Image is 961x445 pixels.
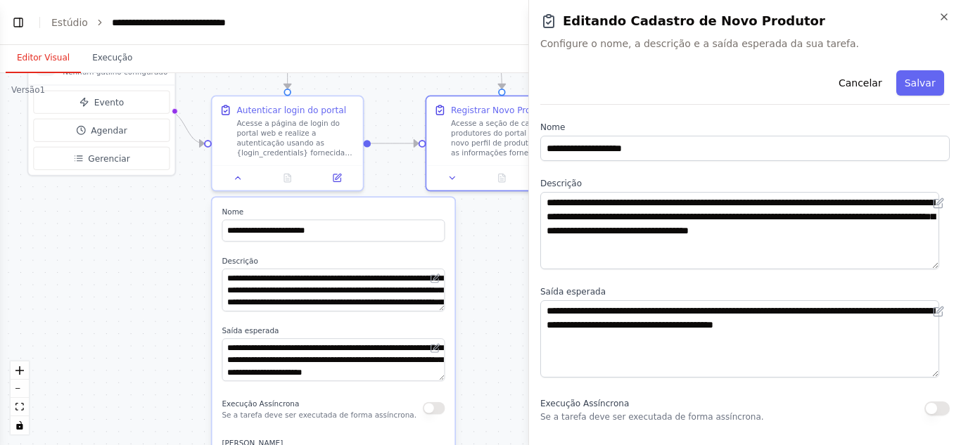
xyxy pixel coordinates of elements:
font: Autenticar login do portal [236,105,346,115]
font: Execução [92,53,132,63]
font: Descrição [540,179,582,188]
button: Show left sidebar [8,13,28,32]
font: Agendar [91,125,127,135]
font: Configure o nome, a descrição e a saída esperada da sua tarefa. [540,38,859,49]
div: Controles do React Flow [11,361,29,434]
g: Edge from triggers to 37342276-dc6b-4f12-80cb-022e365b7b50 [167,105,205,150]
font: Nome [540,122,565,132]
button: Abrir no editor [930,303,947,320]
font: 1 [40,85,46,95]
div: Autenticar login do portalAcesse a página de login do portal web e realize a autenticação usando ... [211,96,364,192]
font: Nenhum gatilho configurado [63,67,167,76]
button: Gerenciar [33,147,170,170]
font: Salvar [905,77,936,89]
font: Gerenciar [88,153,129,163]
font: Acesse a seção de cadastro de produtores do portal e crie um novo perfil de produtor usando as in... [451,120,568,217]
font: Editor Visual [17,53,70,63]
button: vista de ajuste [11,398,29,416]
button: Nenhuma saída disponível [262,171,314,186]
button: alternar interatividade [11,416,29,434]
font: Nome [222,208,243,217]
div: Nenhum gatilho configuradoEventoAgendarGerenciar [27,46,177,176]
div: Registrar Novo ProdutorAcesse a seção de cadastro de produtores do portal e crie um novo perfil d... [426,96,579,192]
button: Salvar [896,70,944,96]
g: Edge from 85495354-c23e-47a4-9e62-a2f56595f524 to d845a648-8d9b-40f0-b3b3-66538f8b91df [490,22,508,89]
font: Versão [11,85,40,95]
button: Abrir no editor [930,195,947,212]
button: Agendar [33,119,170,142]
button: diminuir o zoom [11,380,29,398]
button: ampliar [11,361,29,380]
a: Estúdio [51,17,88,28]
nav: migalhas de pão [51,15,276,30]
button: Abrir no painel lateral [316,171,358,186]
button: Abrir no editor [428,341,443,356]
button: Nenhuma saída disponível [476,171,528,186]
font: Se a tarefa deve ser executada de forma assíncrona. [540,412,764,422]
font: Execução Assíncrona [222,399,299,408]
font: Acesse a página de login do portal web e realize a autenticação usando as {login_credentials} for... [236,120,352,217]
font: Editando Cadastro de Novo Produtor [563,13,825,28]
font: Saída esperada [540,287,606,297]
font: Se a tarefa deve ser executada de forma assíncrona. [222,411,416,420]
font: Descrição [222,257,257,265]
g: Edge from 54068b1f-42f9-49f2-a346-d506fc90457a to 37342276-dc6b-4f12-80cb-022e365b7b50 [281,22,293,89]
button: Abrir no editor [428,271,443,285]
font: Cancelar [839,77,882,89]
font: Registrar Novo Produtor [451,105,554,115]
font: Saída esperada [222,327,279,335]
font: Evento [94,97,124,107]
g: Edge from 37342276-dc6b-4f12-80cb-022e365b7b50 to d845a648-8d9b-40f0-b3b3-66538f8b91df [371,137,419,149]
button: Evento [33,91,170,114]
button: Cancelar [830,70,891,96]
font: Execução Assíncrona [540,399,629,408]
